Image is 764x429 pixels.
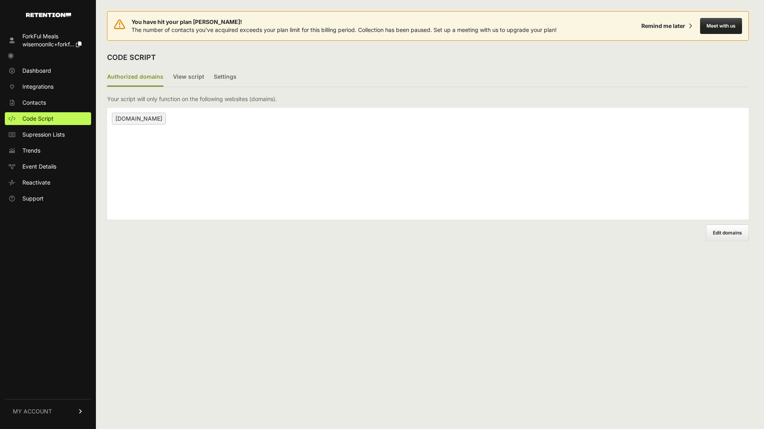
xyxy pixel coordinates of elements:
p: Your script will only function on the following websites (domains). [107,95,277,103]
a: Contacts [5,96,91,109]
label: Settings [214,68,237,87]
a: Dashboard [5,64,91,77]
span: You have hit your plan [PERSON_NAME]! [131,18,557,26]
button: Remind me later [638,19,695,33]
a: Support [5,192,91,205]
button: Meet with us [700,18,742,34]
img: Retention.com [26,13,71,17]
span: Code Script [22,115,54,123]
span: wisemoonllc+forkf... [22,41,74,48]
span: Reactivate [22,179,50,187]
span: Integrations [22,83,54,91]
a: Reactivate [5,176,91,189]
span: Dashboard [22,67,51,75]
label: Authorized domains [107,68,163,87]
span: Event Details [22,163,56,171]
span: [DOMAIN_NAME] [112,113,166,125]
a: Supression Lists [5,128,91,141]
a: MY ACCOUNT [5,399,91,423]
a: Code Script [5,112,91,125]
h2: CODE SCRIPT [107,52,156,63]
div: ForkFul Meals [22,32,82,40]
label: View script [173,68,204,87]
a: Event Details [5,160,91,173]
span: Trends [22,147,40,155]
span: Support [22,195,44,203]
a: Integrations [5,80,91,93]
span: Supression Lists [22,131,65,139]
a: ForkFul Meals wisemoonllc+forkf... [5,30,91,51]
div: Remind me later [641,22,685,30]
span: Contacts [22,99,46,107]
span: The number of contacts you've acquired exceeds your plan limit for this billing period. Collectio... [131,26,557,33]
span: MY ACCOUNT [13,407,52,415]
span: Edit domains [713,230,742,236]
a: Trends [5,144,91,157]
